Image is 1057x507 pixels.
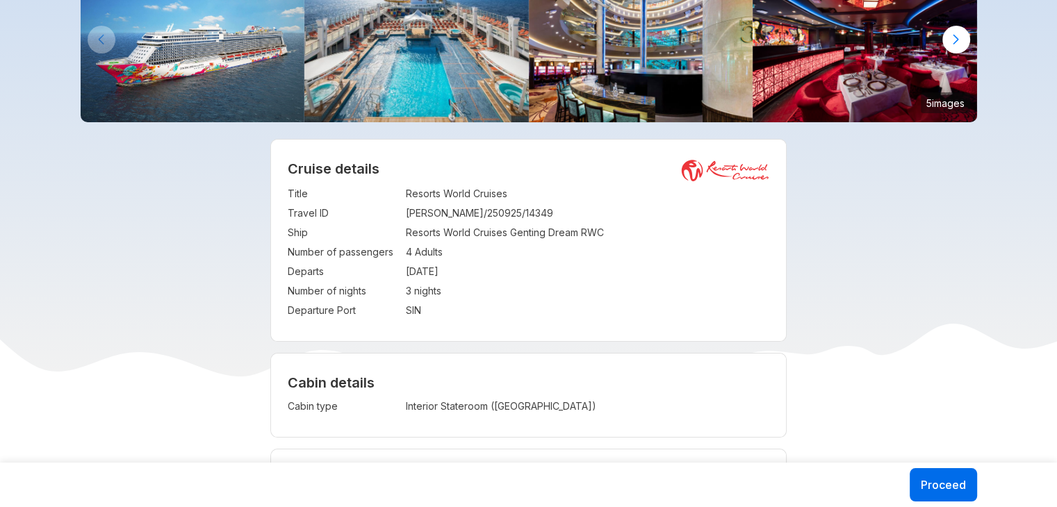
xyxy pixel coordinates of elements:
[288,160,769,177] h2: Cruise details
[406,184,769,203] td: Resorts World Cruises
[288,242,399,262] td: Number of passengers
[399,203,406,223] td: :
[399,242,406,262] td: :
[921,92,970,113] small: 5 images
[288,203,399,223] td: Travel ID
[399,184,406,203] td: :
[406,301,769,320] td: SIN
[288,281,399,301] td: Number of nights
[399,223,406,242] td: :
[406,281,769,301] td: 3 nights
[406,242,769,262] td: 4 Adults
[406,223,769,242] td: Resorts World Cruises Genting Dream RWC
[399,301,406,320] td: :
[406,203,769,223] td: [PERSON_NAME]/250925/14349
[288,223,399,242] td: Ship
[399,281,406,301] td: :
[910,468,977,501] button: Proceed
[399,262,406,281] td: :
[406,262,769,281] td: [DATE]
[399,397,406,416] td: :
[288,262,399,281] td: Departs
[288,374,769,391] h4: Cabin details
[288,301,399,320] td: Departure Port
[406,397,662,416] td: Interior Stateroom ([GEOGRAPHIC_DATA])
[288,397,399,416] td: Cabin type
[288,184,399,203] td: Title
